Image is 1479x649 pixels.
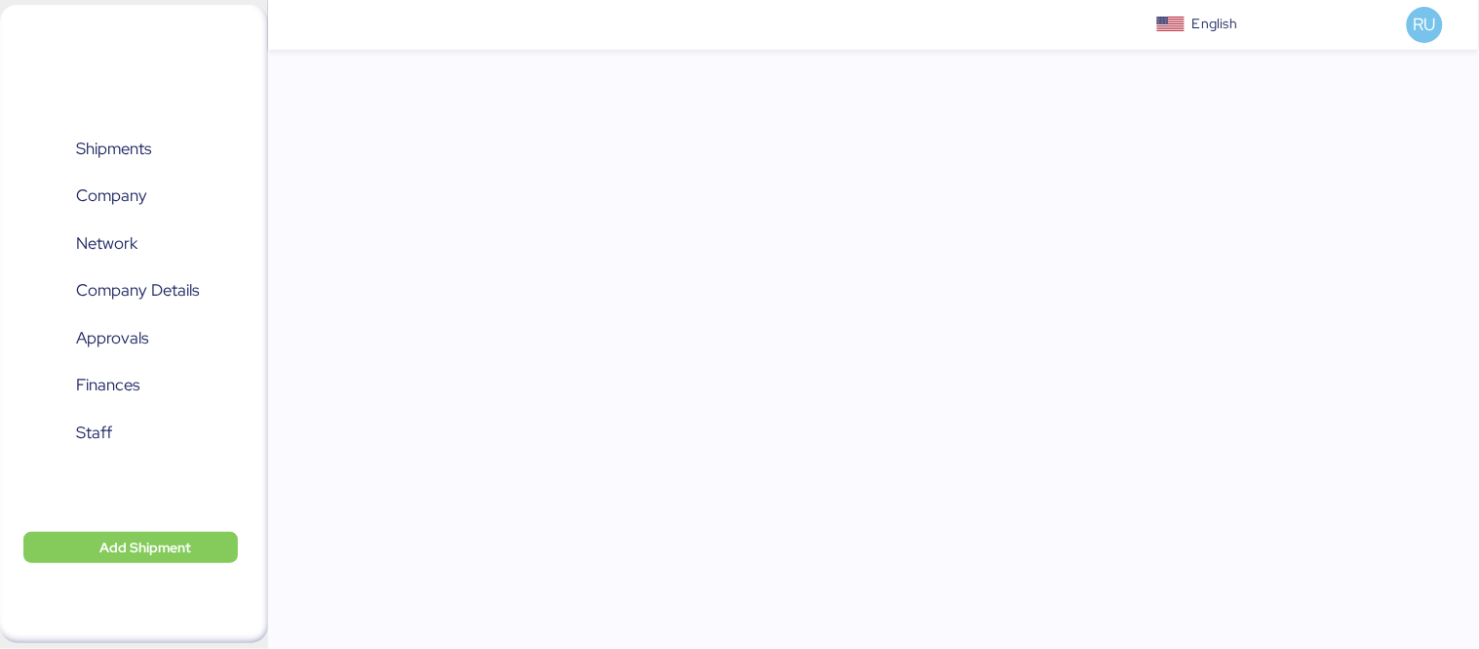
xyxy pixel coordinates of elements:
[13,126,239,171] a: Shipments
[76,324,148,352] span: Approvals
[13,174,239,219] a: Company
[99,536,191,559] span: Add Shipment
[280,9,313,42] button: Menu
[76,419,112,447] span: Staff
[1192,14,1237,34] div: English
[23,532,238,563] button: Add Shipment
[13,268,239,313] a: Company Details
[76,135,151,163] span: Shipments
[76,276,199,304] span: Company Details
[76,371,139,399] span: Finances
[1414,12,1436,37] span: RU
[13,315,239,360] a: Approvals
[13,221,239,265] a: Network
[76,182,147,210] span: Company
[13,410,239,455] a: Staff
[76,229,137,258] span: Network
[13,363,239,408] a: Finances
